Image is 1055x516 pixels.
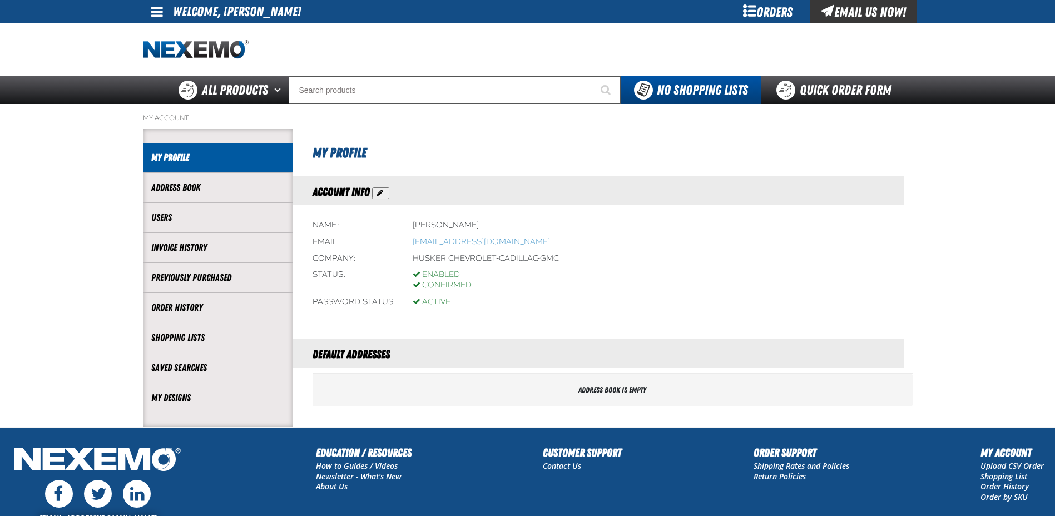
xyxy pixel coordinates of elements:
a: Quick Order Form [761,76,912,104]
a: Address Book [151,181,285,194]
a: Upload CSV Order [980,460,1044,471]
img: Nexemo Logo [11,444,184,477]
div: Enabled [413,270,472,280]
div: Active [413,297,450,307]
a: Shopping List [980,471,1027,482]
a: Contact Us [543,460,581,471]
div: Confirmed [413,280,472,291]
a: Previously Purchased [151,271,285,284]
a: Invoice History [151,241,285,254]
a: Opens a default email client to write an email to smahar@huskerautogroup.com [413,237,550,246]
a: My Designs [151,391,285,404]
span: All Products [202,80,268,100]
button: Open All Products pages [270,76,289,104]
button: Start Searching [593,76,621,104]
div: Status [313,270,396,291]
img: Nexemo logo [143,40,249,59]
a: My Account [143,113,189,122]
a: Users [151,211,285,224]
button: Action Edit Account Information [372,187,389,199]
div: Company [313,254,396,264]
div: Husker Chevrolet-Cadillac-GMC [413,254,559,264]
a: About Us [316,481,348,492]
h2: My Account [980,444,1044,461]
input: Search [289,76,621,104]
a: Return Policies [754,471,806,482]
a: Newsletter - What's New [316,471,402,482]
div: Name [313,220,396,231]
div: Email [313,237,396,247]
span: Default Addresses [313,348,390,361]
nav: Breadcrumbs [143,113,913,122]
a: Shipping Rates and Policies [754,460,849,471]
a: My Profile [151,151,285,164]
bdo: [EMAIL_ADDRESS][DOMAIN_NAME] [413,237,550,246]
div: [PERSON_NAME] [413,220,479,231]
a: Home [143,40,249,59]
a: Order History [980,481,1029,492]
a: How to Guides / Videos [316,460,398,471]
a: Shopping Lists [151,331,285,344]
span: No Shopping Lists [657,82,748,98]
h2: Order Support [754,444,849,461]
a: Order History [151,301,285,314]
button: You do not have available Shopping Lists. Open to Create a New List [621,76,761,104]
span: My Profile [313,145,366,161]
h2: Education / Resources [316,444,412,461]
div: Password status [313,297,396,307]
a: Saved Searches [151,361,285,374]
h2: Customer Support [543,444,622,461]
div: Address book is empty [313,374,913,406]
a: Order by SKU [980,492,1028,502]
span: Account Info [313,185,370,199]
